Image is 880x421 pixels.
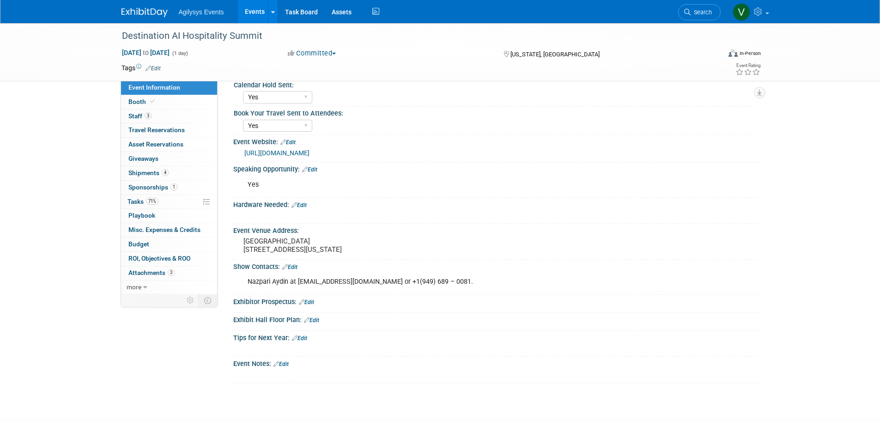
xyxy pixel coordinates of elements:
[280,139,296,146] a: Edit
[168,269,175,276] span: 3
[121,281,217,294] a: more
[128,169,169,177] span: Shipments
[121,252,217,266] a: ROI, Objectives & ROO
[121,8,168,17] img: ExhibitDay
[233,224,759,235] div: Event Venue Address:
[243,237,442,254] pre: [GEOGRAPHIC_DATA] [STREET_ADDRESS][US_STATE]
[121,63,161,73] td: Tags
[282,264,297,270] a: Edit
[241,176,657,194] div: Yes
[128,155,158,162] span: Giveaways
[233,162,759,174] div: Speaking Opportunity:
[234,106,755,118] div: Book Your Travel Sent to Attendees:
[302,166,317,173] a: Edit
[121,110,217,123] a: Staff3
[127,198,158,205] span: Tasks
[234,78,755,90] div: Calendar Hold Sent:
[121,138,217,152] a: Asset Reservations
[291,202,307,208] a: Edit
[121,49,170,57] span: [DATE] [DATE]
[244,149,310,157] a: [URL][DOMAIN_NAME]
[273,361,289,367] a: Edit
[735,63,760,68] div: Event Rating
[128,226,200,233] span: Misc. Expenses & Credits
[146,198,158,205] span: 71%
[146,65,161,72] a: Edit
[285,49,340,58] button: Committed
[733,3,750,21] img: Vaitiare Munoz
[299,299,314,305] a: Edit
[128,84,180,91] span: Event Information
[233,135,759,147] div: Event Website:
[198,294,217,306] td: Toggle Event Tabs
[121,238,217,251] a: Budget
[241,273,657,291] div: Nazpari Aydin at [EMAIL_ADDRESS][DOMAIN_NAME] or +1(949) 689 – 0081.
[128,255,190,262] span: ROI, Objectives & ROO
[121,195,217,209] a: Tasks71%
[128,183,177,191] span: Sponsorships
[128,140,183,148] span: Asset Reservations
[119,28,707,44] div: Destination AI Hospitality Summit
[233,198,759,210] div: Hardware Needed:
[292,335,307,342] a: Edit
[128,212,155,219] span: Playbook
[127,283,141,291] span: more
[121,95,217,109] a: Booth
[121,223,217,237] a: Misc. Expenses & Credits
[182,294,199,306] td: Personalize Event Tab Strip
[233,331,759,343] div: Tips for Next Year:
[162,169,169,176] span: 4
[691,9,712,16] span: Search
[510,51,600,58] span: [US_STATE], [GEOGRAPHIC_DATA]
[121,152,217,166] a: Giveaways
[141,49,150,56] span: to
[121,81,217,95] a: Event Information
[179,8,224,16] span: Agilysys Events
[145,112,152,119] span: 3
[171,50,188,56] span: (1 day)
[150,99,155,104] i: Booth reservation complete
[728,49,738,57] img: Format-Inperson.png
[121,166,217,180] a: Shipments4
[128,126,185,134] span: Travel Reservations
[170,183,177,190] span: 1
[128,112,152,120] span: Staff
[121,181,217,195] a: Sponsorships1
[128,240,149,248] span: Budget
[233,260,759,272] div: Show Contacts:
[233,357,759,369] div: Event Notes:
[128,269,175,276] span: Attachments
[121,123,217,137] a: Travel Reservations
[678,4,721,20] a: Search
[666,48,761,62] div: Event Format
[121,209,217,223] a: Playbook
[304,317,319,323] a: Edit
[128,98,157,105] span: Booth
[121,266,217,280] a: Attachments3
[739,50,761,57] div: In-Person
[233,313,759,325] div: Exhibit Hall Floor Plan:
[233,295,759,307] div: Exhibitor Prospectus:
